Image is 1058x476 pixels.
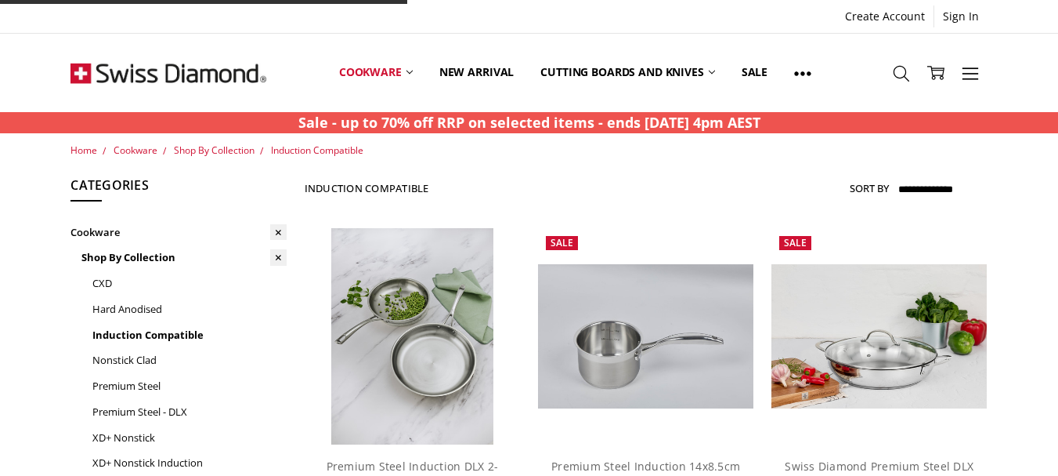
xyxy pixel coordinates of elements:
[771,264,988,409] img: Swiss Diamond Premium Steel DLX 32x6.5cm Chef Pan with lid
[305,182,429,194] h1: Induction Compatible
[538,264,754,409] img: Premium Steel Induction 14x8.5cm 1.2L Milk Pan
[271,144,363,157] a: Induction Compatible
[836,5,933,27] a: Create Account
[81,245,287,271] a: Shop By Collection
[771,228,988,445] a: Swiss Diamond Premium Steel DLX 32x6.5cm Chef Pan with lid
[781,38,825,108] a: Show All
[92,399,287,425] a: Premium Steel - DLX
[538,228,754,445] a: Premium Steel Induction 14x8.5cm 1.2L Milk Pan
[934,5,988,27] a: Sign In
[70,220,287,245] a: Cookware
[92,296,287,322] a: Hard Anodised
[850,176,889,201] label: Sort By
[728,38,781,107] a: Sale
[527,38,728,107] a: Cutting boards and knives
[326,38,426,107] a: Cookware
[92,271,287,296] a: CXD
[174,144,255,157] a: Shop By Collection
[70,176,287,202] h5: Categories
[305,228,521,445] a: Premium steel DLX 2pc fry pan set (28 and 24cm) life style shot
[70,144,97,157] a: Home
[70,34,266,112] img: Free Shipping On Every Order
[92,373,287,399] a: Premium Steel
[298,113,760,132] strong: Sale - up to 70% off RRP on selected items - ends [DATE] 4pm AEST
[784,236,807,249] span: Sale
[331,228,493,445] img: Premium steel DLX 2pc fry pan set (28 and 24cm) life style shot
[426,38,527,107] a: New arrival
[114,144,157,157] a: Cookware
[92,450,287,476] a: XD+ Nonstick Induction
[92,347,287,373] a: Nonstick Clad
[92,425,287,451] a: XD+ Nonstick
[92,322,287,348] a: Induction Compatible
[551,236,573,249] span: Sale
